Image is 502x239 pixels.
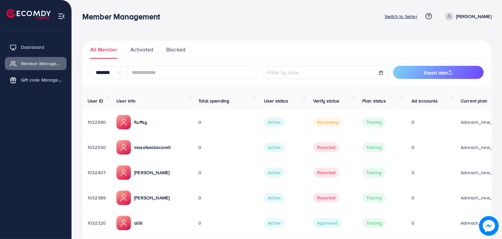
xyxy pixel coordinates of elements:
[362,193,386,203] span: trialing
[5,41,67,54] a: Dashboard
[58,12,65,20] img: menu
[264,117,285,127] span: Active
[461,98,487,104] span: Current plan
[362,117,386,127] span: trialing
[393,66,484,79] button: Export data
[88,220,106,226] span: 1032320
[5,57,67,70] a: Member Management
[21,60,62,67] span: Member Management
[264,193,285,203] span: Active
[479,216,499,236] img: image
[412,194,414,201] span: 0
[313,218,341,228] span: Approved
[88,119,106,125] span: 1032590
[313,193,339,203] span: Rejected
[134,219,142,227] p: aliiii
[412,220,414,226] span: 0
[5,73,67,86] a: Gift code Management
[264,218,285,228] span: Active
[313,168,339,177] span: Rejected
[313,142,339,152] span: Rejected
[313,98,339,104] span: Verify status
[264,98,288,104] span: User status
[134,169,170,176] p: [PERSON_NAME]
[385,12,417,20] p: Switch to Seller
[88,194,106,201] span: 1032389
[116,98,135,104] span: User info
[134,118,147,126] p: fluffsy
[267,69,299,76] span: Filter by date
[198,119,201,125] span: 0
[166,46,185,53] span: Blocked
[131,46,153,53] span: Activated
[412,169,414,176] span: 0
[21,77,62,83] span: Gift code Management
[412,119,414,125] span: 0
[134,194,170,202] p: [PERSON_NAME]
[362,168,386,177] span: trialing
[198,220,201,226] span: 0
[362,218,386,228] span: trialing
[116,216,131,230] img: ic-member-manager.00abd3e0.svg
[21,44,44,50] span: Dashboard
[134,143,171,151] p: mossfeeldecore0
[412,98,438,104] span: Ad accounts
[116,115,131,129] img: ic-member-manager.00abd3e0.svg
[88,144,106,151] span: 1032530
[90,46,117,53] span: All Member
[424,69,453,76] span: Export data
[362,98,386,104] span: Plan status
[116,165,131,180] img: ic-member-manager.00abd3e0.svg
[456,12,492,20] p: [PERSON_NAME]
[198,194,201,201] span: 0
[82,12,166,21] h3: Member Management
[88,98,103,104] span: User ID
[116,191,131,205] img: ic-member-manager.00abd3e0.svg
[198,169,201,176] span: 0
[198,98,229,104] span: Total spending
[198,144,201,151] span: 0
[88,169,106,176] span: 1032407
[412,144,414,151] span: 0
[313,117,342,127] span: Reviewing
[442,12,492,21] a: [PERSON_NAME]
[362,142,386,152] span: trialing
[7,9,51,19] img: logo
[264,168,285,177] span: Active
[116,140,131,155] img: ic-member-manager.00abd3e0.svg
[264,142,285,152] span: Active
